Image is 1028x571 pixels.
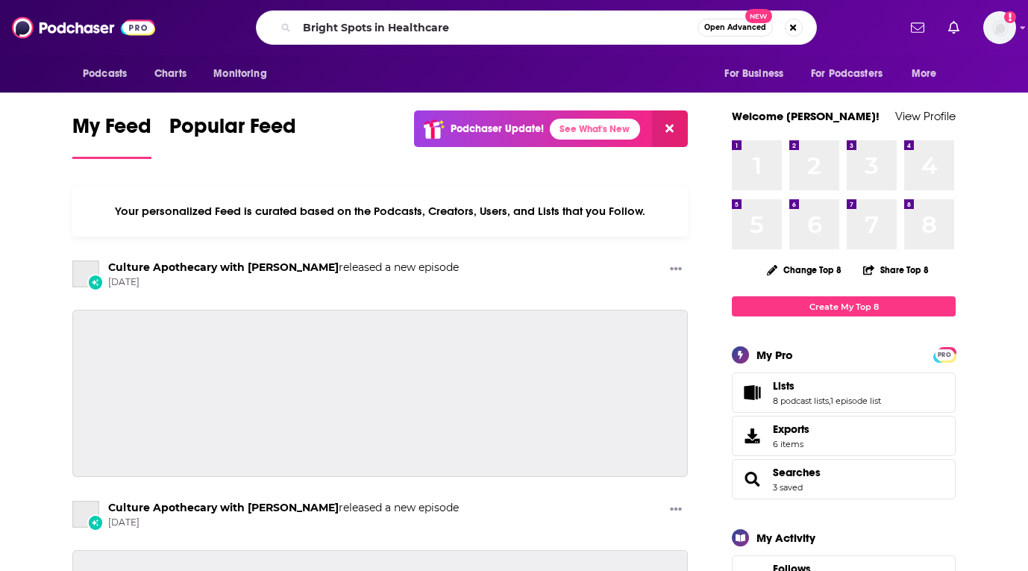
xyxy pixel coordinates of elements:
[801,60,904,88] button: open menu
[862,255,930,284] button: Share Top 8
[732,416,956,456] a: Exports
[213,63,266,84] span: Monitoring
[203,60,286,88] button: open menu
[773,466,821,479] a: Searches
[108,260,339,274] a: Culture Apothecary with Alex Clark
[12,13,155,42] img: Podchaser - Follow, Share and Rate Podcasts
[773,422,809,436] span: Exports
[451,122,544,135] p: Podchaser Update!
[72,501,99,528] a: Culture Apothecary with Alex Clark
[145,60,195,88] a: Charts
[745,9,772,23] span: New
[108,276,459,289] span: [DATE]
[72,113,151,159] a: My Feed
[108,501,339,514] a: Culture Apothecary with Alex Clark
[664,260,688,279] button: Show More Button
[664,501,688,519] button: Show More Button
[983,11,1016,44] span: Logged in as SolComms
[758,260,850,279] button: Change Top 8
[773,396,829,406] a: 8 podcast lists
[732,459,956,499] span: Searches
[829,396,830,406] span: ,
[550,119,640,140] a: See What's New
[773,482,803,493] a: 3 saved
[724,63,783,84] span: For Business
[942,15,965,40] a: Show notifications dropdown
[714,60,802,88] button: open menu
[72,60,146,88] button: open menu
[72,186,688,237] div: Your personalized Feed is curated based on the Podcasts, Creators, Users, and Lists that you Follow.
[108,501,459,515] h3: released a new episode
[935,349,953,360] a: PRO
[756,348,793,362] div: My Pro
[983,11,1016,44] img: User Profile
[87,274,104,290] div: New Episode
[732,372,956,413] span: Lists
[737,382,767,403] a: Lists
[72,260,99,287] a: Culture Apothecary with Alex Clark
[811,63,883,84] span: For Podcasters
[1004,11,1016,23] svg: Add a profile image
[912,63,937,84] span: More
[72,113,151,148] span: My Feed
[983,11,1016,44] button: Show profile menu
[169,113,296,159] a: Popular Feed
[737,425,767,446] span: Exports
[905,15,930,40] a: Show notifications dropdown
[108,260,459,275] h3: released a new episode
[773,379,794,393] span: Lists
[901,60,956,88] button: open menu
[154,63,187,84] span: Charts
[169,113,296,148] span: Popular Feed
[256,10,817,45] div: Search podcasts, credits, & more...
[756,531,815,545] div: My Activity
[732,109,880,123] a: Welcome [PERSON_NAME]!
[108,517,459,529] span: [DATE]
[732,296,956,316] a: Create My Top 8
[698,19,773,37] button: Open AdvancedNew
[773,439,809,449] span: 6 items
[830,396,881,406] a: 1 episode list
[737,469,767,490] a: Searches
[87,514,104,531] div: New Episode
[773,379,881,393] a: Lists
[895,109,956,123] a: View Profile
[704,24,766,31] span: Open Advanced
[297,16,698,40] input: Search podcasts, credits, & more...
[83,63,127,84] span: Podcasts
